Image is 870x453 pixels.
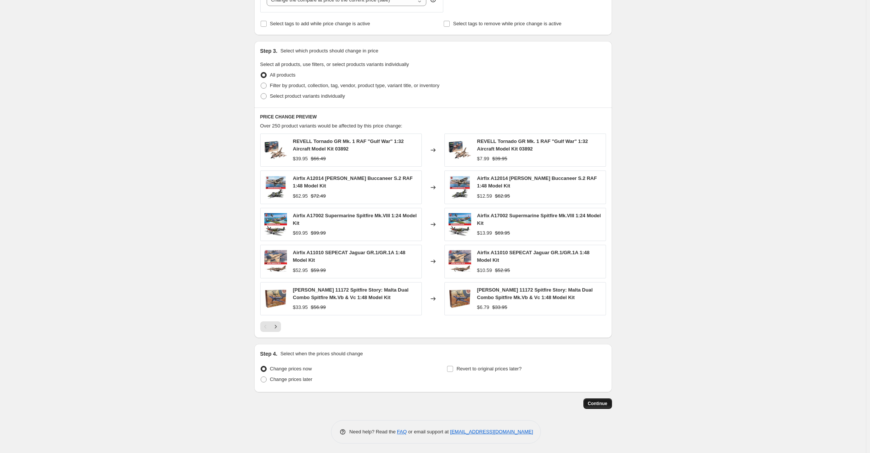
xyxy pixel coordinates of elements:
[260,114,606,120] h6: PRICE CHANGE PREVIEW
[492,304,507,311] strike: $33.95
[270,366,312,372] span: Change prices now
[449,213,471,236] img: a17002_1_80x.jpg
[270,72,296,78] span: All products
[449,287,471,310] img: edk11172_1b_80x.jpg
[293,304,308,311] div: $33.95
[260,321,281,332] nav: Pagination
[588,401,607,407] span: Continue
[495,267,510,274] strike: $52.95
[293,138,404,152] span: REVELL Tornado GR Mk. 1 RAF "Gulf War" 1:32 Aircraft Model Kit 03892
[449,139,471,161] img: rv-03892a_80x.jpg
[477,175,597,189] span: Airfix A12014 [PERSON_NAME] Buccaneer S.2 RAF 1:48 Model Kit
[293,155,308,163] div: $39.95
[280,350,363,358] p: Select when the prices should change
[477,287,593,300] span: [PERSON_NAME] 11172 Spitfire Story: Malta Dual Combo Spitfire Mk.Vb & Vc 1:48 Model Kit
[449,250,471,273] img: a11010_1a_80x.jpg
[264,213,287,236] img: a17002_1_80x.jpg
[311,267,326,274] strike: $59.99
[293,267,308,274] div: $52.95
[477,138,588,152] span: REVELL Tornado GR Mk. 1 RAF "Gulf War" 1:32 Aircraft Model Kit 03892
[477,155,490,163] div: $7.99
[264,176,287,199] img: a12014_1a_80x.jpg
[264,287,287,310] img: edk11172_1b_80x.jpg
[280,47,378,55] p: Select which products should change in price
[264,139,287,161] img: rv-03892a_80x.jpg
[293,192,308,200] div: $62.95
[450,429,533,435] a: [EMAIL_ADDRESS][DOMAIN_NAME]
[293,213,417,226] span: Airfix A17002 Supermarine Spitfire Mk.VIII 1:24 Model Kit
[260,350,278,358] h2: Step 4.
[270,321,281,332] button: Next
[293,250,406,263] span: Airfix A11010 SEPECAT Jaguar GR.1/GR.1A 1:48 Model Kit
[311,304,326,311] strike: $56.99
[270,21,370,26] span: Select tags to add while price change is active
[311,192,326,200] strike: $72.49
[293,287,409,300] span: [PERSON_NAME] 11172 Spitfire Story: Malta Dual Combo Spitfire Mk.Vb & Vc 1:48 Model Kit
[492,155,507,163] strike: $39.95
[477,213,601,226] span: Airfix A17002 Supermarine Spitfire Mk.VIII 1:24 Model Kit
[456,366,522,372] span: Revert to original prices later?
[350,429,397,435] span: Need help? Read the
[293,229,308,237] div: $69.95
[260,61,409,67] span: Select all products, use filters, or select products variants individually
[293,175,413,189] span: Airfix A12014 [PERSON_NAME] Buccaneer S.2 RAF 1:48 Model Kit
[311,229,326,237] strike: $99.99
[495,192,510,200] strike: $62.95
[477,229,492,237] div: $13.99
[260,47,278,55] h2: Step 3.
[477,250,590,263] span: Airfix A11010 SEPECAT Jaguar GR.1/GR.1A 1:48 Model Kit
[453,21,562,26] span: Select tags to remove while price change is active
[407,429,450,435] span: or email support at
[477,267,492,274] div: $10.59
[270,376,313,382] span: Change prices later
[270,93,345,99] span: Select product variants individually
[397,429,407,435] a: FAQ
[583,398,612,409] button: Continue
[311,155,326,163] strike: $66.49
[449,176,471,199] img: a12014_1a_80x.jpg
[260,123,403,129] span: Over 250 product variants would be affected by this price change:
[264,250,287,273] img: a11010_1a_80x.jpg
[270,83,440,88] span: Filter by product, collection, tag, vendor, product type, variant title, or inventory
[477,192,492,200] div: $12.59
[495,229,510,237] strike: $69.95
[477,304,490,311] div: $6.79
